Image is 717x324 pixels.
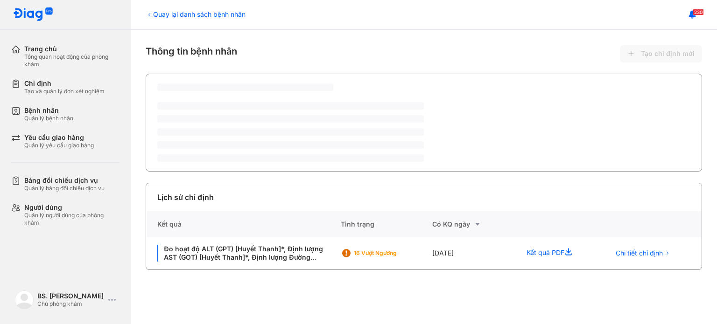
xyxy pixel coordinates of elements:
div: Quay lại danh sách bệnh nhân [146,9,246,19]
div: Kết quả [146,211,341,237]
span: ‌ [157,141,424,149]
div: Lịch sử chỉ định [157,192,214,203]
div: Bệnh nhân [24,106,73,115]
span: Tạo chỉ định mới [641,49,695,58]
div: Kết quả PDF [515,237,599,269]
div: 16 Vượt ngưỡng [354,249,429,257]
span: ‌ [157,83,333,91]
div: Có KQ ngày [432,219,516,230]
div: Trang chủ [24,45,119,53]
div: Tạo và quản lý đơn xét nghiệm [24,88,105,95]
div: Tổng quan hoạt động của phòng khám [24,53,119,68]
span: ‌ [157,154,424,162]
div: BS. [PERSON_NAME] [37,292,105,300]
div: [DATE] [432,237,516,269]
div: Đo hoạt độ ALT (GPT) [Huyết Thanh]*, Định lượng AST (GOT) [Huyết Thanh]*, Định lượng Đường Ngẫu N... [157,245,330,262]
span: ‌ [157,102,424,110]
div: Quản lý người dùng của phòng khám [24,212,119,227]
span: Chi tiết chỉ định [616,249,663,257]
div: Bảng đối chiếu dịch vụ [24,176,105,185]
div: Quản lý bảng đối chiếu dịch vụ [24,185,105,192]
div: Thông tin bệnh nhân [146,45,702,62]
div: Tình trạng [341,211,432,237]
div: Chỉ định [24,79,105,88]
img: logo [13,7,53,22]
div: Quản lý yêu cầu giao hàng [24,142,94,149]
span: 230 [693,9,704,15]
button: Chi tiết chỉ định [610,246,676,260]
span: ‌ [157,115,424,123]
div: Yêu cầu giao hàng [24,133,94,142]
div: Quản lý bệnh nhân [24,115,73,122]
button: Tạo chỉ định mới [620,45,702,62]
img: logo [15,290,34,309]
div: Chủ phòng khám [37,300,105,308]
span: ‌ [157,128,424,136]
div: Người dùng [24,203,119,212]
